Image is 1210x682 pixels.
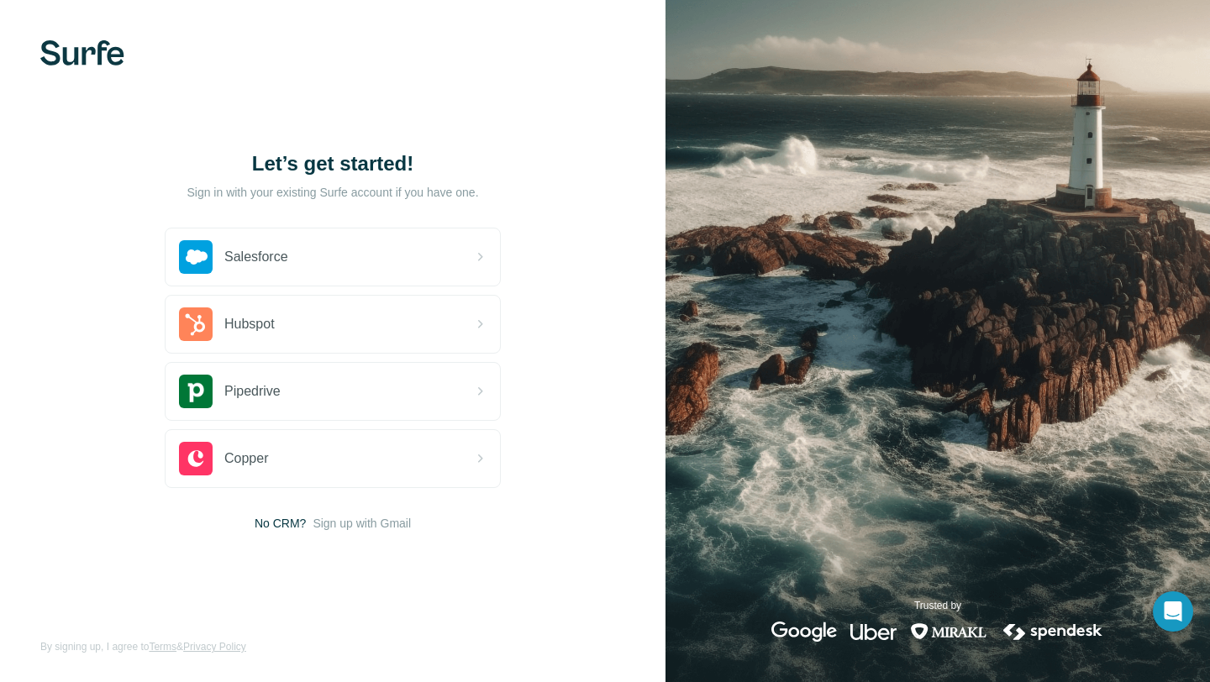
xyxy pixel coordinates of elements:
[183,641,246,653] a: Privacy Policy
[1001,622,1105,642] img: spendesk's logo
[149,641,176,653] a: Terms
[914,598,961,613] p: Trusted by
[179,442,213,475] img: copper's logo
[179,240,213,274] img: salesforce's logo
[771,622,837,642] img: google's logo
[187,184,478,201] p: Sign in with your existing Surfe account if you have one.
[850,622,897,642] img: uber's logo
[224,247,288,267] span: Salesforce
[224,314,275,334] span: Hubspot
[40,639,246,654] span: By signing up, I agree to &
[179,375,213,408] img: pipedrive's logo
[255,515,306,532] span: No CRM?
[910,622,987,642] img: mirakl's logo
[165,150,501,177] h1: Let’s get started!
[313,515,411,532] button: Sign up with Gmail
[224,449,268,469] span: Copper
[179,307,213,341] img: hubspot's logo
[1153,591,1193,632] div: Open Intercom Messenger
[40,40,124,66] img: Surfe's logo
[224,381,281,401] span: Pipedrive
